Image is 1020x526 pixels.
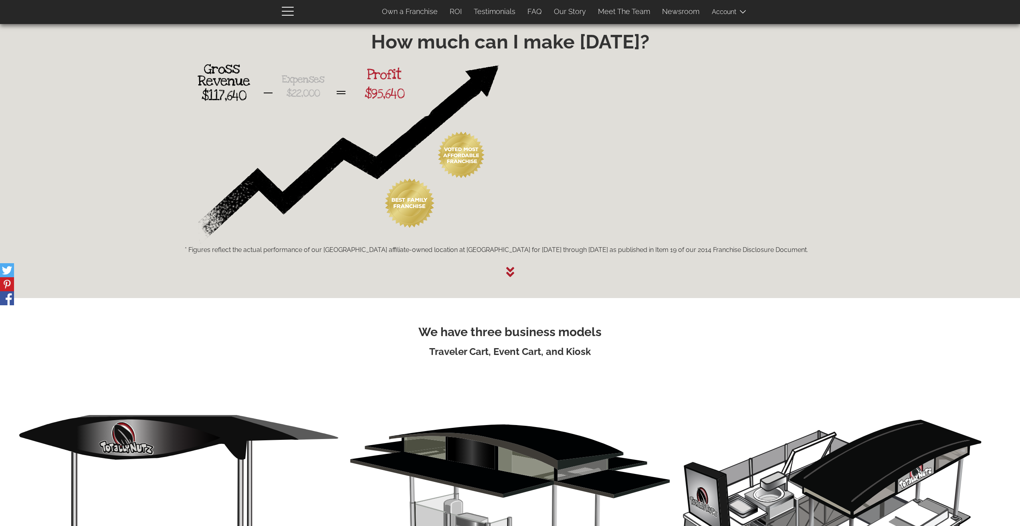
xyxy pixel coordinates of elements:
[376,3,444,20] a: Own a Franchise
[592,3,656,20] a: Meet The Team
[548,3,592,20] a: Our Story
[19,347,1001,357] h3: Traveler Cart, Event Cart, and Kiosk
[468,3,521,20] a: Testimonials
[19,31,1001,52] h1: How much can I make [DATE]?
[185,246,808,254] span: * Figures reflect the actual performance of our [GEOGRAPHIC_DATA] affiliate-owned location at [GE...
[19,325,1001,339] h2: We have three business models
[444,3,468,20] a: ROI
[656,3,705,20] a: Newsroom
[521,3,548,20] a: FAQ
